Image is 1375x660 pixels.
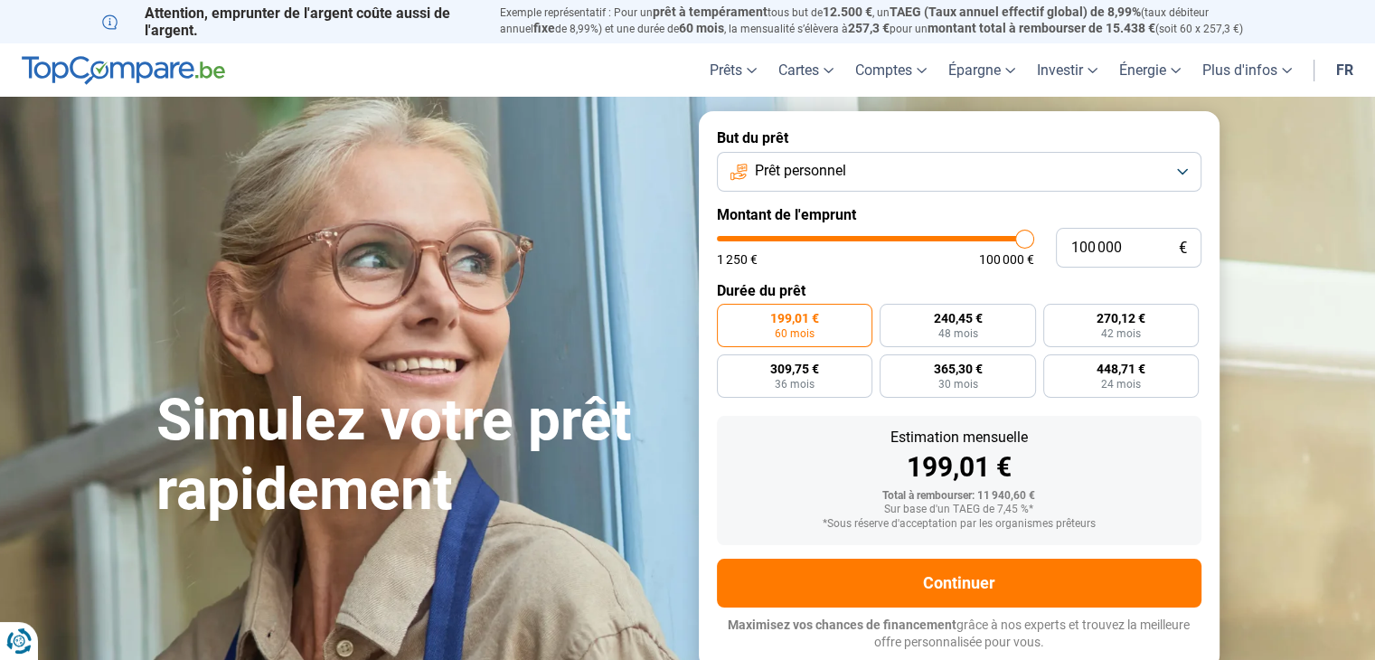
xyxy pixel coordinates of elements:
span: 36 mois [775,379,815,390]
div: Estimation mensuelle [731,430,1187,445]
span: 60 mois [679,21,724,35]
span: 12.500 € [823,5,872,19]
label: Durée du prêt [717,282,1201,299]
a: Plus d'infos [1191,43,1303,97]
a: Cartes [768,43,844,97]
div: Sur base d'un TAEG de 7,45 %* [731,504,1187,516]
span: 24 mois [1101,379,1141,390]
div: *Sous réserve d'acceptation par les organismes prêteurs [731,518,1187,531]
span: Prêt personnel [755,161,846,181]
span: 448,71 € [1097,363,1145,375]
span: 48 mois [937,328,977,339]
span: 30 mois [937,379,977,390]
button: Prêt personnel [717,152,1201,192]
span: 257,3 € [848,21,890,35]
div: Total à rembourser: 11 940,60 € [731,490,1187,503]
p: Attention, emprunter de l'argent coûte aussi de l'argent. [102,5,478,39]
span: 100 000 € [979,253,1034,266]
span: 199,01 € [770,312,819,325]
span: fixe [533,21,555,35]
span: 365,30 € [933,363,982,375]
label: But du prêt [717,129,1201,146]
a: Épargne [937,43,1026,97]
span: € [1179,240,1187,256]
a: fr [1325,43,1364,97]
button: Continuer [717,559,1201,608]
span: 1 250 € [717,253,758,266]
span: 60 mois [775,328,815,339]
h1: Simulez votre prêt rapidement [156,386,677,525]
span: Maximisez vos chances de financement [728,618,956,632]
img: TopCompare [22,56,225,85]
p: grâce à nos experts et trouvez la meilleure offre personnalisée pour vous. [717,617,1201,652]
span: 309,75 € [770,363,819,375]
span: 42 mois [1101,328,1141,339]
div: 199,01 € [731,454,1187,481]
a: Investir [1026,43,1108,97]
span: montant total à rembourser de 15.438 € [928,21,1155,35]
a: Comptes [844,43,937,97]
a: Énergie [1108,43,1191,97]
a: Prêts [699,43,768,97]
p: Exemple représentatif : Pour un tous but de , un (taux débiteur annuel de 8,99%) et une durée de ... [500,5,1274,37]
span: prêt à tempérament [653,5,768,19]
span: TAEG (Taux annuel effectif global) de 8,99% [890,5,1141,19]
span: 270,12 € [1097,312,1145,325]
label: Montant de l'emprunt [717,206,1201,223]
span: 240,45 € [933,312,982,325]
